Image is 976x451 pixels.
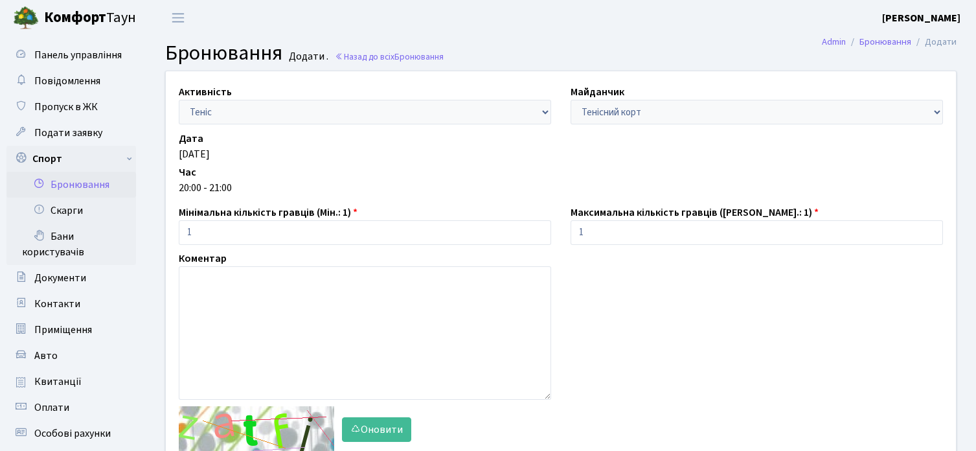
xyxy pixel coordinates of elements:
[34,126,102,140] span: Подати заявку
[6,343,136,369] a: Авто
[34,349,58,363] span: Авто
[34,426,111,441] span: Особові рахунки
[394,51,444,63] span: Бронювання
[342,417,411,442] button: Оновити
[335,51,444,63] a: Назад до всіхБронювання
[822,35,846,49] a: Admin
[179,205,357,220] label: Мінімальна кількість гравців (Мін.: 1)
[6,421,136,446] a: Особові рахунки
[6,369,136,395] a: Квитанції
[571,205,819,220] label: Максимальна кількість гравців ([PERSON_NAME].: 1)
[882,11,960,25] b: [PERSON_NAME]
[44,7,136,29] span: Таун
[859,35,911,49] a: Бронювання
[34,271,86,285] span: Документи
[34,400,69,415] span: Оплати
[34,74,100,88] span: Повідомлення
[34,100,98,114] span: Пропуск в ЖК
[571,84,624,100] label: Майданчик
[6,395,136,421] a: Оплати
[6,291,136,317] a: Контакти
[34,323,92,337] span: Приміщення
[6,120,136,146] a: Подати заявку
[179,165,196,180] label: Час
[179,84,232,100] label: Активність
[6,172,136,198] a: Бронювання
[6,42,136,68] a: Панель управління
[802,29,976,56] nav: breadcrumb
[179,251,227,266] label: Коментар
[165,38,282,68] span: Бронювання
[6,265,136,291] a: Документи
[6,224,136,265] a: Бани користувачів
[179,180,943,196] div: 20:00 - 21:00
[6,146,136,172] a: Спорт
[6,317,136,343] a: Приміщення
[286,51,328,63] small: Додати .
[6,94,136,120] a: Пропуск в ЖК
[179,131,203,146] label: Дата
[34,375,82,389] span: Квитанції
[44,7,106,28] b: Комфорт
[162,7,194,29] button: Переключити навігацію
[179,146,943,162] div: [DATE]
[34,48,122,62] span: Панель управління
[6,198,136,224] a: Скарги
[34,297,80,311] span: Контакти
[6,68,136,94] a: Повідомлення
[882,10,960,26] a: [PERSON_NAME]
[13,5,39,31] img: logo.png
[911,35,957,49] li: Додати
